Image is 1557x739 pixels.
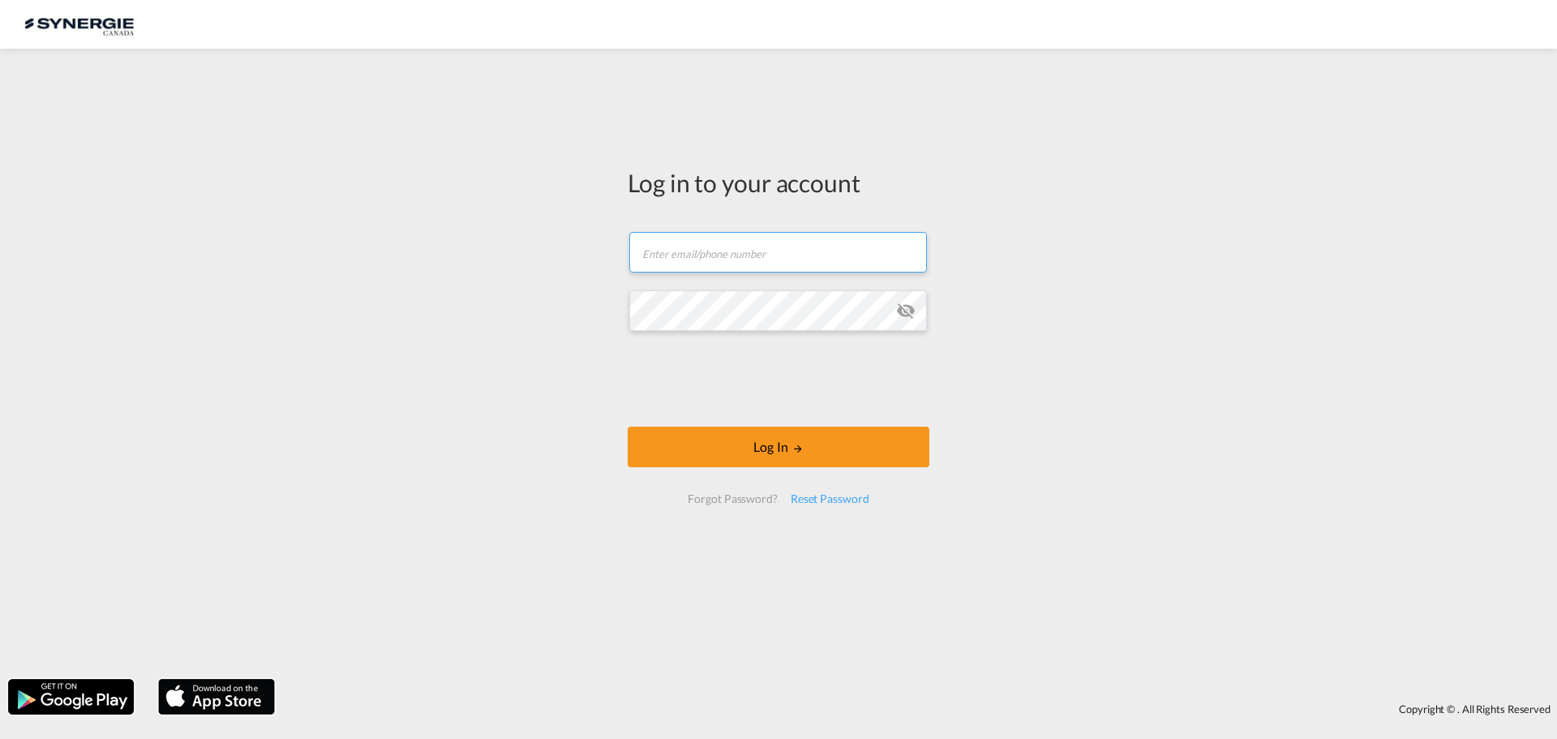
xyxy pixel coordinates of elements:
[628,165,929,200] div: Log in to your account
[24,6,134,43] img: 1f56c880d42311ef80fc7dca854c8e59.png
[628,427,929,467] button: LOGIN
[784,484,876,513] div: Reset Password
[681,484,783,513] div: Forgot Password?
[629,232,927,273] input: Enter email/phone number
[6,677,135,716] img: google.png
[283,695,1557,723] div: Copyright © . All Rights Reserved
[655,347,902,410] iframe: reCAPTCHA
[896,301,916,320] md-icon: icon-eye-off
[157,677,277,716] img: apple.png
